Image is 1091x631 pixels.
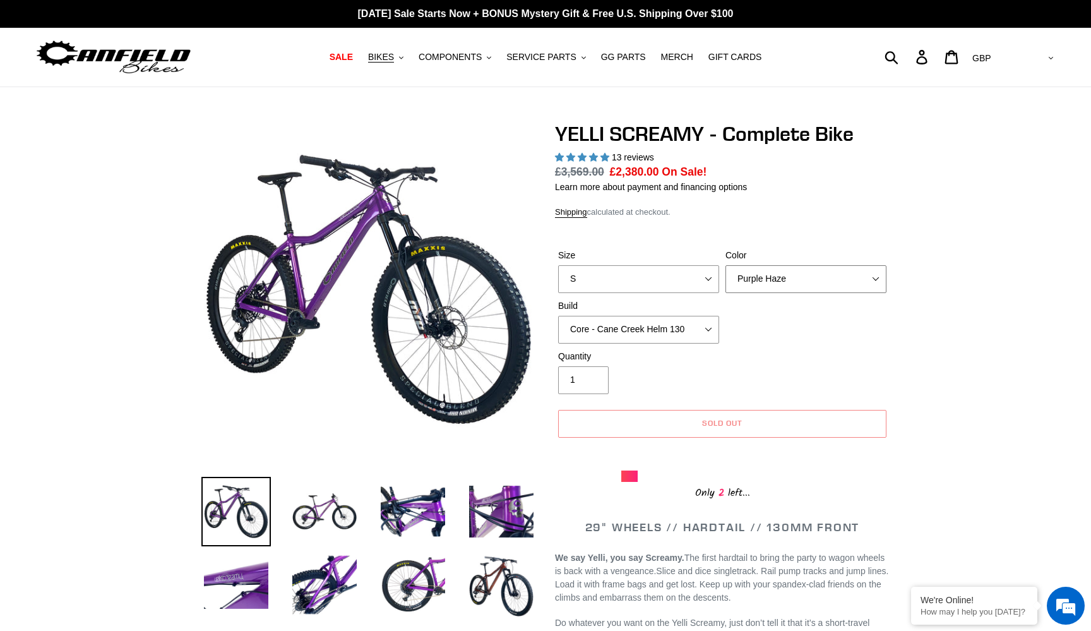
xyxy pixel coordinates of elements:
b: We say Yelli, you say Screamy. [555,553,684,563]
p: Slice and dice singletrack. Rail pump tracks and jump lines. Load it with frame bags and get lost... [555,551,890,604]
span: SERVICE PARTS [506,52,576,63]
label: Build [558,299,719,313]
div: We're Online! [921,595,1028,605]
a: Learn more about payment and financing options [555,182,747,192]
button: Sold out [558,410,886,438]
a: SALE [323,49,359,66]
a: MERCH [655,49,700,66]
p: How may I help you today? [921,607,1028,616]
a: GG PARTS [595,49,652,66]
span: GIFT CARDS [708,52,762,63]
a: Shipping [555,207,587,218]
div: calculated at checkout. [555,206,890,219]
span: BIKES [368,52,394,63]
label: Size [558,249,719,262]
button: BIKES [362,49,410,66]
label: Color [725,249,886,262]
span: SALE [330,52,353,63]
div: Only left... [621,482,823,502]
span: Sold out [702,418,742,428]
input: Search [891,43,924,71]
span: 13 reviews [612,152,654,162]
img: Load image into Gallery viewer, YELLI SCREAMY - Complete Bike [467,477,536,546]
span: MERCH [661,52,693,63]
img: Load image into Gallery viewer, YELLI SCREAMY - Complete Bike [467,550,536,620]
button: COMPONENTS [412,49,498,66]
img: Canfield Bikes [35,37,193,77]
span: On Sale! [662,164,706,180]
img: Load image into Gallery viewer, YELLI SCREAMY - Complete Bike [201,550,271,620]
img: Load image into Gallery viewer, YELLI SCREAMY - Complete Bike [290,550,359,620]
s: £3,569.00 [555,165,604,178]
img: Load image into Gallery viewer, YELLI SCREAMY - Complete Bike [201,477,271,546]
img: Load image into Gallery viewer, YELLI SCREAMY - Complete Bike [378,477,448,546]
a: GIFT CARDS [702,49,768,66]
img: Load image into Gallery viewer, YELLI SCREAMY - Complete Bike [290,477,359,546]
span: £2,380.00 [610,165,659,178]
span: 2 [715,485,728,501]
span: GG PARTS [601,52,646,63]
span: The first hardtail to bring the party to wagon wheels is back with a vengeance. [555,553,885,576]
h1: YELLI SCREAMY - Complete Bike [555,122,890,146]
span: 5.00 stars [555,152,612,162]
button: SERVICE PARTS [500,49,592,66]
span: COMPONENTS [419,52,482,63]
span: 29" WHEELS // HARDTAIL // 130MM FRONT [585,520,860,534]
img: Load image into Gallery viewer, YELLI SCREAMY - Complete Bike [378,550,448,620]
label: Quantity [558,350,719,363]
